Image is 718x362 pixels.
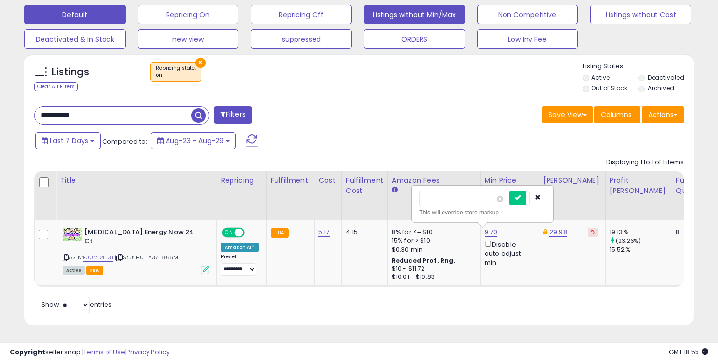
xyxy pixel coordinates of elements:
[485,239,531,267] div: Disable auto adjust min
[24,5,126,24] button: Default
[549,227,567,237] a: 29.98
[151,132,236,149] button: Aug-23 - Aug-29
[392,236,473,245] div: 15% for > $10
[477,5,578,24] button: Non Competitive
[669,347,708,357] span: 2025-09-6 18:55 GMT
[676,175,710,196] div: Fulfillable Quantity
[583,62,694,71] p: Listing States:
[83,254,113,262] a: B002D41J3I
[610,245,672,254] div: 15.52%
[221,254,259,276] div: Preset:
[477,29,578,49] button: Low Inv Fee
[115,254,178,261] span: | SKU: H0-IY37-866M
[156,64,196,79] span: Repricing state :
[485,175,535,186] div: Min Price
[642,106,684,123] button: Actions
[102,137,147,146] span: Compared to:
[84,228,203,248] b: [MEDICAL_DATA] Energy Now 24 Ct
[364,29,465,49] button: ORDERS
[594,106,640,123] button: Columns
[63,228,82,241] img: 51YUmRlnvKL._SL40_.jpg
[392,265,473,273] div: $10 - $11.72
[601,110,632,120] span: Columns
[485,227,498,237] a: 9.70
[590,5,691,24] button: Listings without Cost
[84,347,125,357] a: Terms of Use
[86,266,103,275] span: FBA
[543,229,547,235] i: This overrides the store level Dynamic Max Price for this listing
[243,229,259,237] span: OFF
[591,230,595,234] i: Revert to store-level Dynamic Max Price
[392,273,473,281] div: $10.01 - $10.83
[392,186,398,194] small: Amazon Fees.
[221,175,262,186] div: Repricing
[364,5,465,24] button: Listings without Min/Max
[610,228,672,236] div: 19.13%
[63,228,209,273] div: ASIN:
[127,347,169,357] a: Privacy Policy
[60,175,212,186] div: Title
[542,106,593,123] button: Save View
[543,175,601,186] div: [PERSON_NAME]
[392,228,473,236] div: 8% for <= $10
[50,136,88,146] span: Last 7 Days
[156,72,196,79] div: on
[392,245,473,254] div: $0.30 min
[346,228,380,236] div: 4.15
[223,229,235,237] span: ON
[35,132,101,149] button: Last 7 Days
[271,175,310,186] div: Fulfillment
[591,73,610,82] label: Active
[318,227,330,237] a: 5.17
[214,106,252,124] button: Filters
[606,158,684,167] div: Displaying 1 to 1 of 1 items
[346,175,383,196] div: Fulfillment Cost
[24,29,126,49] button: Deactivated & In Stock
[392,256,456,265] b: Reduced Prof. Rng.
[52,65,89,79] h5: Listings
[251,29,352,49] button: suppressed
[648,84,674,92] label: Archived
[10,348,169,357] div: seller snap | |
[271,228,289,238] small: FBA
[616,237,641,245] small: (23.26%)
[251,5,352,24] button: Repricing Off
[63,266,85,275] span: All listings currently available for purchase on Amazon
[166,136,224,146] span: Aug-23 - Aug-29
[221,243,259,252] div: Amazon AI *
[676,228,706,236] div: 8
[34,82,78,91] div: Clear All Filters
[138,5,239,24] button: Repricing On
[610,175,668,196] div: Profit [PERSON_NAME]
[10,347,45,357] strong: Copyright
[42,300,112,309] span: Show: entries
[648,73,684,82] label: Deactivated
[419,208,546,217] div: This will override store markup
[591,84,627,92] label: Out of Stock
[318,175,338,186] div: Cost
[138,29,239,49] button: new view
[195,58,206,68] button: ×
[392,175,476,186] div: Amazon Fees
